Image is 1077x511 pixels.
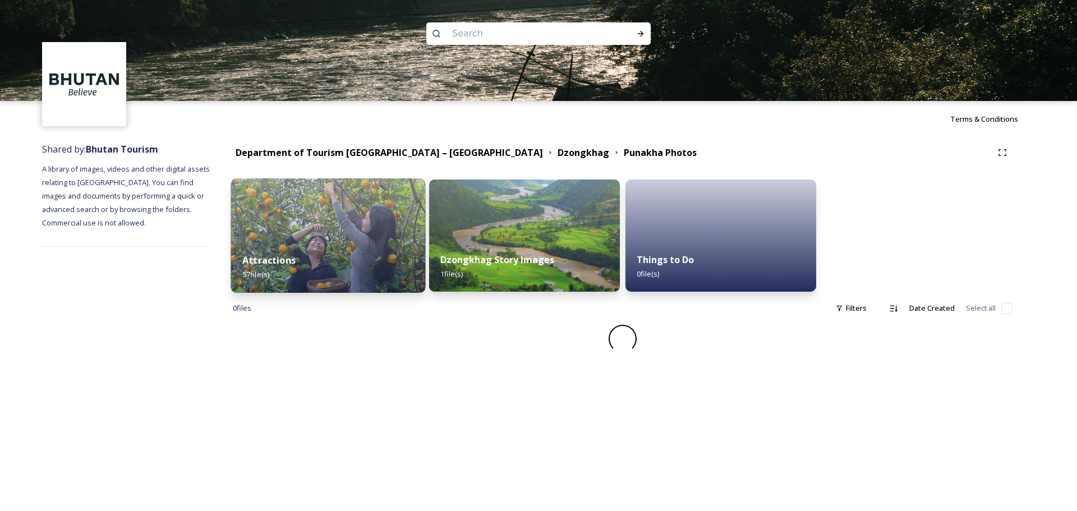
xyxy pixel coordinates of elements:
strong: Dzongkhag [558,146,609,159]
div: Filters [830,297,872,319]
img: dzo1.jpg [429,179,620,292]
span: 57 file(s) [242,269,269,279]
span: 1 file(s) [440,269,463,279]
span: 0 file s [233,303,251,314]
img: BT_Logo_BB_Lockup_CMYK_High%2520Res.jpg [44,44,125,125]
strong: Dzongkhag Story Images [440,254,554,266]
a: Terms & Conditions [950,112,1035,126]
span: Shared by: [42,143,158,155]
strong: Things to Do [637,254,694,266]
strong: Bhutan Tourism [86,143,158,155]
img: Punakha%2520things%2520to%2520do%2520teaser.jpg [231,178,426,293]
div: Date Created [904,297,960,319]
strong: Attractions [242,254,296,266]
span: 0 file(s) [637,269,659,279]
span: A library of images, videos and other digital assets relating to [GEOGRAPHIC_DATA]. You can find ... [42,164,211,228]
span: Terms & Conditions [950,114,1018,124]
input: Search [447,21,600,46]
strong: Department of Tourism [GEOGRAPHIC_DATA] – [GEOGRAPHIC_DATA] [236,146,543,159]
span: Select all [966,303,996,314]
strong: Punakha Photos [624,146,697,159]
